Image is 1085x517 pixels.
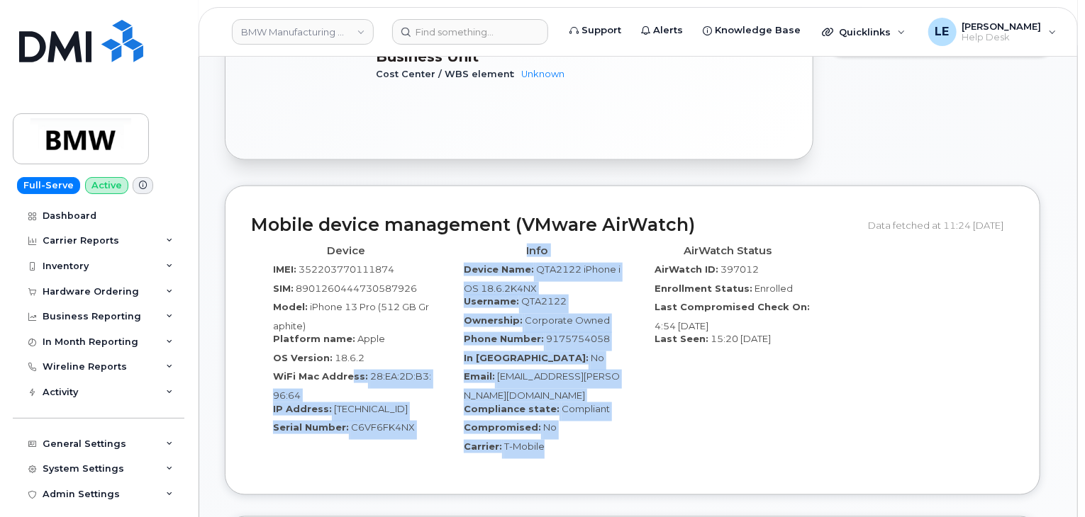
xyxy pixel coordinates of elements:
label: Email: [464,370,495,383]
div: Quicklinks [812,18,916,46]
label: Compromised: [464,421,541,434]
span: LE [935,23,950,40]
h2: Mobile device management (VMware AirWatch) [251,215,857,235]
input: Find something... [392,19,548,45]
span: T-Mobile [504,441,545,452]
iframe: Messenger Launcher [1023,455,1074,506]
label: Carrier: [464,440,502,453]
div: Data fetched at 11:24 [DATE] [868,212,1014,239]
label: Compliance state: [464,402,560,416]
label: AirWatch ID: [655,263,718,276]
span: 9175754058 [546,333,610,344]
a: Support [560,16,631,45]
span: C6VF6FK4NX [351,421,415,433]
a: Unknown [521,69,564,79]
label: Last Seen: [655,332,708,346]
label: Device Name: [464,263,534,276]
label: Phone Number: [464,332,544,346]
span: [EMAIL_ADDRESS][PERSON_NAME][DOMAIN_NAME] [464,370,620,401]
label: Last Compromised Check On: [655,300,810,314]
h3: Business Unit [376,48,573,65]
label: IMEI: [273,263,296,276]
label: Model: [273,300,308,314]
span: Knowledge Base [715,23,801,38]
span: Support [582,23,621,38]
span: No [591,352,604,363]
span: 4:54 [DATE] [655,320,708,331]
span: Help Desk [962,32,1042,43]
span: 8901260444730587926 [296,283,417,294]
span: iPhone 13 Pro (512 GB Graphite) [273,301,429,331]
span: Apple [357,333,385,344]
h4: AirWatch Status [643,245,813,257]
span: 352203770111874 [299,263,394,275]
h4: Device [262,245,431,257]
span: Enrolled [755,283,793,294]
span: Corporate Owned [525,314,610,326]
span: QTA2122 iPhone iOS 18.6.2K4NX [464,263,621,294]
span: Compliant [562,403,610,414]
span: [TECHNICAL_ID] [334,403,408,414]
label: Serial Number: [273,421,349,434]
label: IP Address: [273,402,332,416]
label: SIM: [273,282,294,295]
label: Platform name: [273,332,355,346]
span: No [543,421,557,433]
span: 18.6.2 [335,352,365,363]
label: OS Version: [273,351,333,365]
span: 397012 [720,263,759,275]
a: Knowledge Base [693,16,811,45]
label: In [GEOGRAPHIC_DATA]: [464,351,589,365]
a: BMW Manufacturing Co LLC [232,19,374,45]
span: Alerts [653,23,683,38]
label: Enrollment Status: [655,282,752,295]
span: 15:20 [DATE] [711,333,771,344]
label: Username: [464,295,519,308]
span: Quicklinks [839,26,891,38]
span: QTA2122 [521,295,567,307]
label: WiFi Mac Address: [273,370,368,383]
h4: Info [452,245,622,257]
div: Logan Ellison [918,18,1067,46]
a: Alerts [631,16,693,45]
span: Cost Center / WBS element [376,69,521,79]
label: Ownership: [464,314,523,327]
span: [PERSON_NAME] [962,21,1042,32]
